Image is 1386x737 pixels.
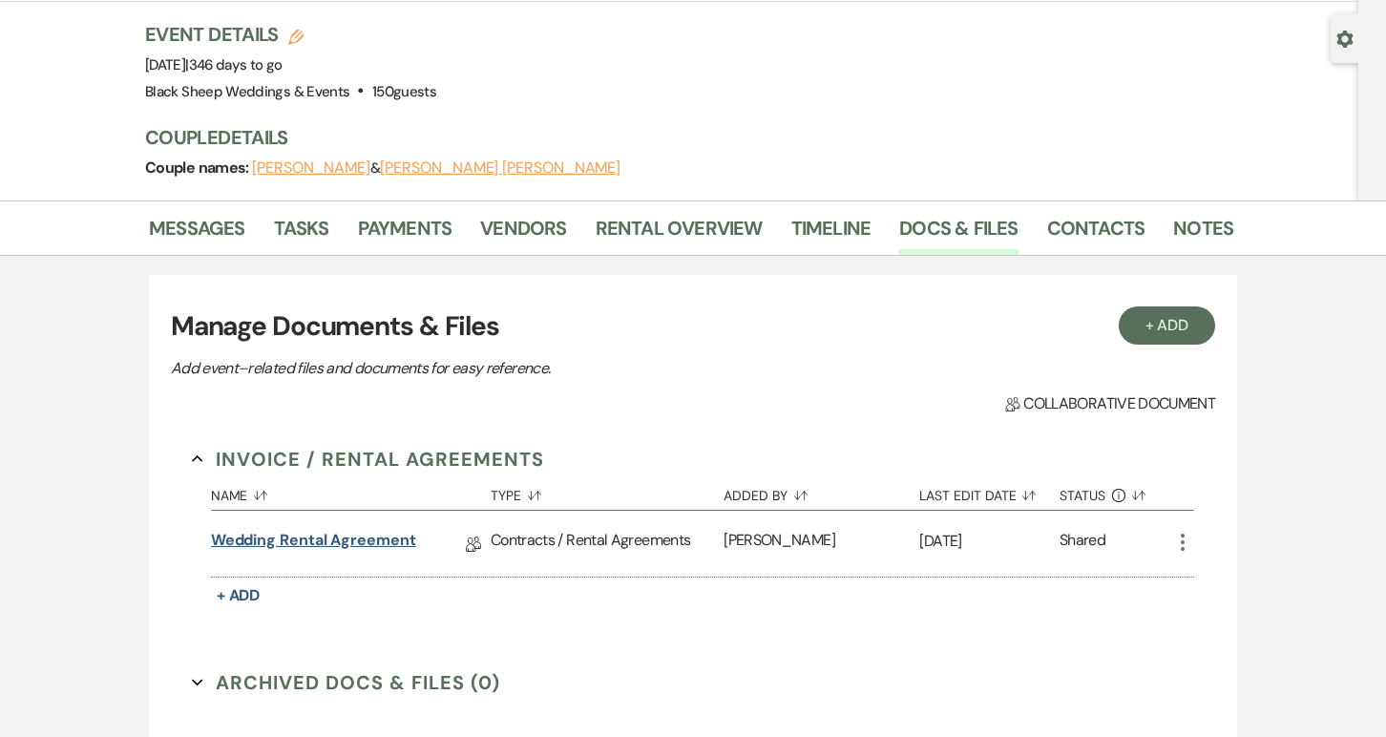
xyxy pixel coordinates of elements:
span: Black Sheep Weddings & Events [145,82,349,101]
button: Name [211,474,491,510]
h3: Manage Documents & Files [171,306,1215,347]
button: Status [1060,474,1171,510]
a: Tasks [274,213,329,255]
span: | [185,55,282,74]
span: Status [1060,489,1105,502]
button: + Add [1119,306,1216,345]
button: Invoice / Rental Agreements [192,445,544,474]
span: [DATE] [145,55,283,74]
span: + Add [217,585,261,605]
div: Shared [1060,529,1105,558]
h3: Couple Details [145,124,1214,151]
button: Last Edit Date [919,474,1060,510]
a: Docs & Files [899,213,1018,255]
a: Timeline [791,213,871,255]
div: Contracts / Rental Agreements [491,511,724,577]
span: 150 guests [372,82,436,101]
a: Payments [358,213,452,255]
span: Couple names: [145,158,252,178]
button: [PERSON_NAME] [252,160,370,176]
a: Notes [1173,213,1233,255]
a: Rental Overview [596,213,763,255]
a: Wedding Rental Agreement [211,529,416,558]
div: [PERSON_NAME] [724,511,919,577]
span: Collaborative document [1005,392,1215,415]
a: Vendors [480,213,566,255]
span: 346 days to go [189,55,283,74]
h3: Event Details [145,21,436,48]
span: & [252,158,620,178]
button: Added By [724,474,919,510]
button: + Add [211,582,266,609]
button: [PERSON_NAME] [PERSON_NAME] [380,160,620,176]
a: Messages [149,213,245,255]
p: Add event–related files and documents for easy reference. [171,356,839,381]
a: Contacts [1047,213,1145,255]
p: [DATE] [919,529,1060,554]
button: Open lead details [1336,29,1354,47]
button: Archived Docs & Files (0) [192,668,500,697]
button: Type [491,474,724,510]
